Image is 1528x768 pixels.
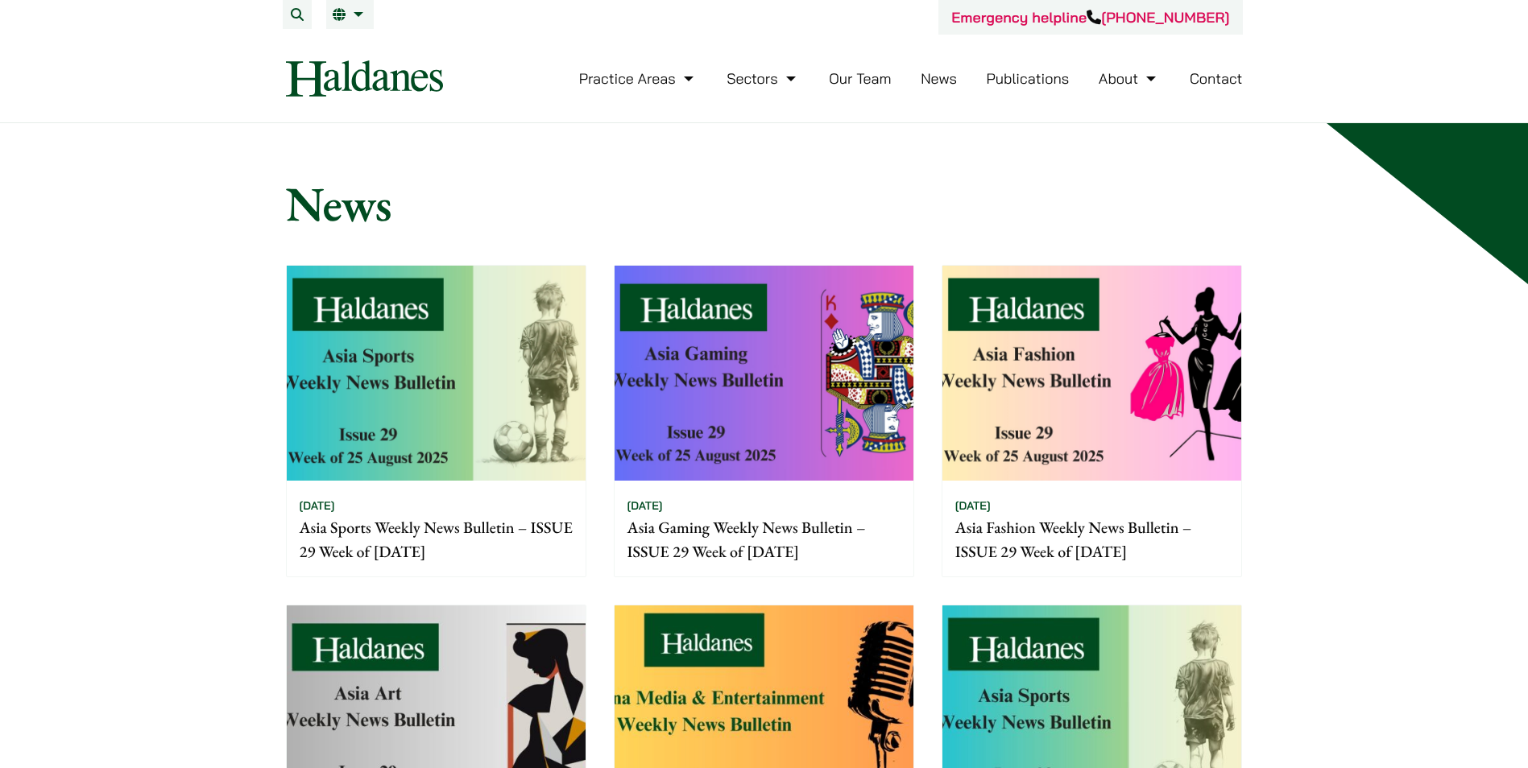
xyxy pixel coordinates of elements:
a: Publications [987,69,1070,88]
a: Sectors [727,69,799,88]
a: About [1099,69,1160,88]
p: Asia Fashion Weekly News Bulletin – ISSUE 29 Week of [DATE] [955,515,1228,564]
h1: News [286,175,1243,233]
a: [DATE] Asia Fashion Weekly News Bulletin – ISSUE 29 Week of [DATE] [942,265,1242,577]
a: Practice Areas [579,69,698,88]
a: [DATE] Asia Gaming Weekly News Bulletin – ISSUE 29 Week of [DATE] [614,265,914,577]
a: Our Team [829,69,891,88]
a: Emergency helpline[PHONE_NUMBER] [951,8,1229,27]
p: Asia Gaming Weekly News Bulletin – ISSUE 29 Week of [DATE] [627,515,901,564]
a: [DATE] Asia Sports Weekly News Bulletin – ISSUE 29 Week of [DATE] [286,265,586,577]
a: News [921,69,957,88]
img: Logo of Haldanes [286,60,443,97]
time: [DATE] [955,498,991,513]
a: EN [333,8,367,21]
time: [DATE] [300,498,335,513]
a: Contact [1190,69,1243,88]
p: Asia Sports Weekly News Bulletin – ISSUE 29 Week of [DATE] [300,515,573,564]
time: [DATE] [627,498,663,513]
